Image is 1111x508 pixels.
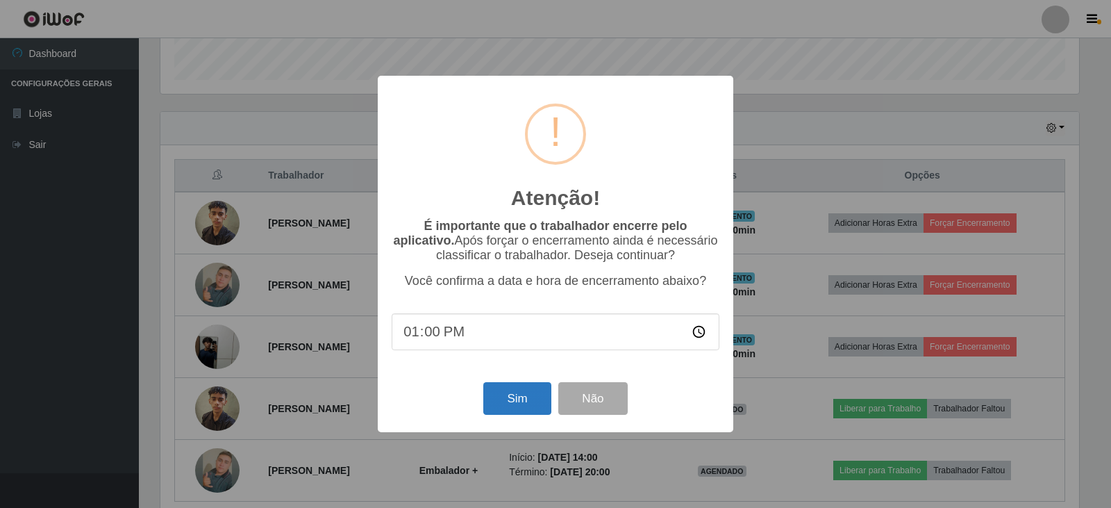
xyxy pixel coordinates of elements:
p: Você confirma a data e hora de encerramento abaixo? [392,274,719,288]
button: Não [558,382,627,415]
button: Sim [483,382,551,415]
b: É importante que o trabalhador encerre pelo aplicativo. [393,219,687,247]
p: Após forçar o encerramento ainda é necessário classificar o trabalhador. Deseja continuar? [392,219,719,263]
h2: Atenção! [511,186,600,211]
